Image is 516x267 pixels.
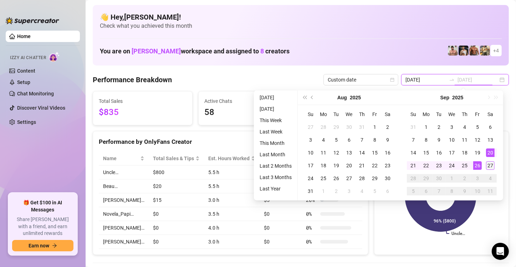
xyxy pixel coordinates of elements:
[332,148,341,157] div: 12
[257,116,295,125] li: This Week
[383,148,392,157] div: 16
[473,123,482,131] div: 5
[17,33,31,39] a: Home
[52,243,57,248] span: arrow-right
[471,108,484,121] th: Fr
[149,235,204,249] td: $0
[381,146,394,159] td: 2025-08-16
[445,159,458,172] td: 2025-09-24
[358,161,366,170] div: 21
[460,187,469,195] div: 9
[445,185,458,198] td: 2025-10-08
[471,146,484,159] td: 2025-09-19
[383,174,392,183] div: 30
[304,146,317,159] td: 2025-08-10
[99,152,149,166] th: Name
[317,159,330,172] td: 2025-08-18
[29,243,49,248] span: Earn now
[330,133,343,146] td: 2025-08-05
[204,193,260,207] td: 3.0 h
[10,54,46,61] span: Izzy AI Chatter
[99,235,149,249] td: [PERSON_NAME]…
[149,193,204,207] td: $15
[368,133,381,146] td: 2025-08-08
[435,161,443,170] div: 23
[371,161,379,170] div: 22
[350,90,361,105] button: Choose a year
[435,187,443,195] div: 7
[448,174,456,183] div: 1
[343,133,356,146] td: 2025-08-06
[260,207,302,221] td: $0
[458,172,471,185] td: 2025-10-02
[460,174,469,183] div: 2
[356,108,368,121] th: Th
[99,137,362,147] div: Performance by OnlyFans Creator
[319,136,328,144] div: 4
[486,123,495,131] div: 6
[343,159,356,172] td: 2025-08-20
[99,207,149,221] td: Novela_Papi…
[368,185,381,198] td: 2025-09-05
[12,240,73,251] button: Earn nowarrow-right
[17,119,36,125] a: Settings
[458,108,471,121] th: Th
[451,231,465,236] text: Uncle…
[17,68,35,74] a: Content
[409,148,418,157] div: 14
[93,75,172,85] h4: Performance Breakdown
[343,172,356,185] td: 2025-08-27
[356,133,368,146] td: 2025-08-07
[383,187,392,195] div: 6
[449,77,455,83] span: to
[452,90,463,105] button: Choose a year
[422,148,430,157] div: 15
[484,121,497,133] td: 2025-09-06
[358,136,366,144] div: 7
[381,185,394,198] td: 2025-09-06
[492,243,509,260] div: Open Intercom Messenger
[204,235,260,249] td: 3.0 h
[420,159,433,172] td: 2025-09-22
[149,221,204,235] td: $0
[459,46,469,56] img: Chris
[383,136,392,144] div: 9
[445,172,458,185] td: 2025-10-01
[484,185,497,198] td: 2025-10-11
[306,148,315,157] div: 10
[149,207,204,221] td: $0
[257,173,295,182] li: Last 3 Months
[460,136,469,144] div: 11
[257,162,295,170] li: Last 2 Months
[433,121,445,133] td: 2025-09-02
[257,184,295,193] li: Last Year
[149,166,204,179] td: $800
[99,106,187,119] span: $835
[473,161,482,170] div: 26
[317,185,330,198] td: 2025-09-01
[445,133,458,146] td: 2025-09-10
[407,133,420,146] td: 2025-09-07
[381,133,394,146] td: 2025-08-09
[407,172,420,185] td: 2025-09-28
[448,136,456,144] div: 10
[304,172,317,185] td: 2025-08-24
[306,123,315,131] div: 27
[420,146,433,159] td: 2025-09-15
[260,235,302,249] td: $0
[484,146,497,159] td: 2025-09-20
[332,123,341,131] div: 29
[304,159,317,172] td: 2025-08-17
[407,108,420,121] th: Su
[422,187,430,195] div: 6
[12,216,73,237] span: Share [PERSON_NAME] with a friend, and earn unlimited rewards
[99,97,187,105] span: Total Sales
[328,74,394,85] span: Custom date
[356,185,368,198] td: 2025-09-04
[208,155,250,162] div: Est. Hours Worked
[100,47,290,55] h1: You are on workspace and assigned to creators
[486,136,495,144] div: 13
[405,76,446,84] input: Start date
[409,123,418,131] div: 31
[304,108,317,121] th: Su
